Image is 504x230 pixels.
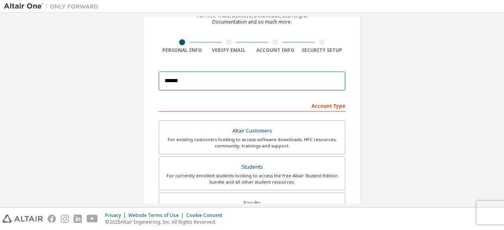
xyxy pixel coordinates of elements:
div: For currently enrolled students looking to access the free Altair Student Edition bundle and all ... [164,173,340,185]
div: Cookie Consent [186,212,227,219]
div: For Free Trials, Licenses, Downloads, Learning & Documentation and so much more. [197,13,307,25]
img: youtube.svg [87,215,98,223]
img: facebook.svg [48,215,56,223]
div: Altair Customers [164,125,340,136]
div: Students [164,162,340,173]
img: instagram.svg [61,215,69,223]
p: © 2025 Altair Engineering, Inc. All Rights Reserved. [105,219,227,225]
div: Security Setup [299,47,346,53]
div: Account Type [159,99,345,112]
img: linkedin.svg [74,215,82,223]
div: Account Info [252,47,299,53]
div: Website Terms of Use [128,212,186,219]
div: Faculty [164,198,340,209]
div: Privacy [105,212,128,219]
div: For existing customers looking to access software downloads, HPC resources, community, trainings ... [164,136,340,149]
div: Verify Email [206,47,252,53]
img: altair_logo.svg [2,215,43,223]
div: Personal Info [159,47,206,53]
img: Altair One [4,2,102,10]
